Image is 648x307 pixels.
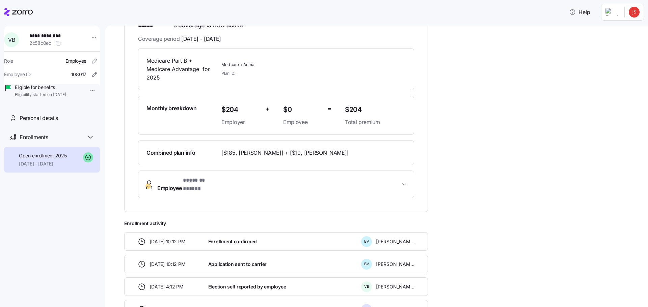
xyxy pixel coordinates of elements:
[605,8,619,16] img: Employer logo
[19,152,66,159] span: Open enrollment 2025
[345,104,406,115] span: $204
[208,261,267,268] span: Application sent to carrier
[15,84,66,91] span: Eligible for benefits
[327,104,331,114] span: =
[29,40,51,47] span: 2c58c0ec
[157,176,219,192] span: Employee
[150,261,186,268] span: [DATE] 10:12 PM
[221,104,260,115] span: $204
[266,104,270,114] span: +
[15,92,66,98] span: Eligibility started on [DATE]
[124,220,428,227] span: Enrollment activity
[283,104,322,115] span: $0
[221,62,340,68] span: Medicare + Aetna
[345,118,406,126] span: Total premium
[138,13,414,29] h1: 's coverage is now active
[376,261,414,268] span: [PERSON_NAME]
[146,57,216,82] span: Medicare Part B + Medicare Advantage for 2025
[4,71,31,78] span: Employee ID
[208,238,257,245] span: Enrollment confirmed
[221,70,235,76] span: Plan ID:
[364,285,369,288] span: V B
[71,71,86,78] span: 108017
[65,58,86,64] span: Employee
[376,283,414,290] span: [PERSON_NAME]
[146,149,195,157] span: Combined plan info
[564,5,596,19] button: Help
[146,104,197,113] span: Monthly breakdown
[150,283,184,290] span: [DATE] 4:12 PM
[138,35,221,43] span: Coverage period
[20,133,48,142] span: Enrollments
[20,114,58,122] span: Personal details
[629,7,640,18] img: dabd418a90e87b974ad9e4d6da1f3d74
[376,238,414,245] span: [PERSON_NAME]
[8,37,15,42] span: V B
[208,283,286,290] span: Election self reported by employee
[150,238,186,245] span: [DATE] 10:12 PM
[364,240,369,243] span: B V
[221,118,260,126] span: Employer
[19,160,66,167] span: [DATE] - [DATE]
[181,35,221,43] span: [DATE] - [DATE]
[283,118,322,126] span: Employee
[221,149,349,157] span: [$185, [PERSON_NAME]] + [$19, [PERSON_NAME]]
[4,58,13,64] span: Role
[569,8,590,16] span: Help
[364,262,369,266] span: B V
